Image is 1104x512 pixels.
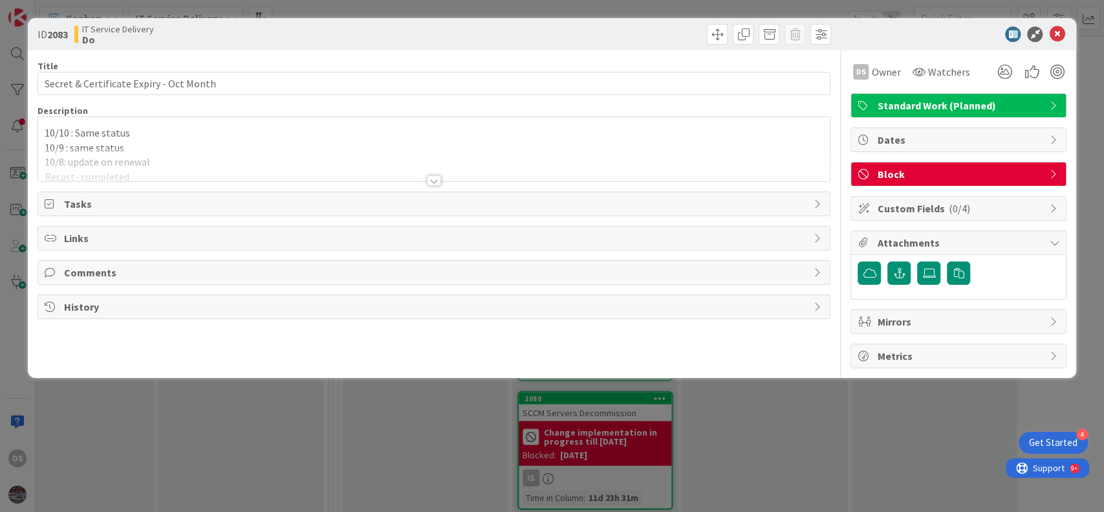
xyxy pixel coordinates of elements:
span: Owner [871,64,900,80]
span: Block [877,166,1043,182]
b: 2083 [47,28,68,41]
span: Attachments [877,235,1043,250]
div: DS [853,64,869,80]
span: History [64,299,807,315]
span: Tasks [64,196,807,212]
span: Dates [877,132,1043,148]
span: Custom Fields [877,201,1043,216]
div: 9+ [65,5,72,16]
span: ( 0/4 ) [948,202,969,215]
span: Metrics [877,348,1043,364]
span: Watchers [927,64,969,80]
span: Support [27,2,59,17]
span: Comments [64,265,807,280]
p: 10/9 : same status [45,140,824,155]
span: ID [38,27,68,42]
div: Open Get Started checklist, remaining modules: 4 [1019,432,1088,454]
label: Title [38,60,58,72]
p: 10/10 : Same status [45,126,824,140]
span: Links [64,230,807,246]
b: Do [82,34,154,45]
span: Standard Work (Planned) [877,98,1043,113]
div: Get Started [1029,436,1077,449]
span: Mirrors [877,314,1043,329]
div: 4 [1076,429,1088,440]
input: type card name here... [38,72,831,95]
span: IT Service Delivery [82,24,154,34]
span: Description [38,105,88,117]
